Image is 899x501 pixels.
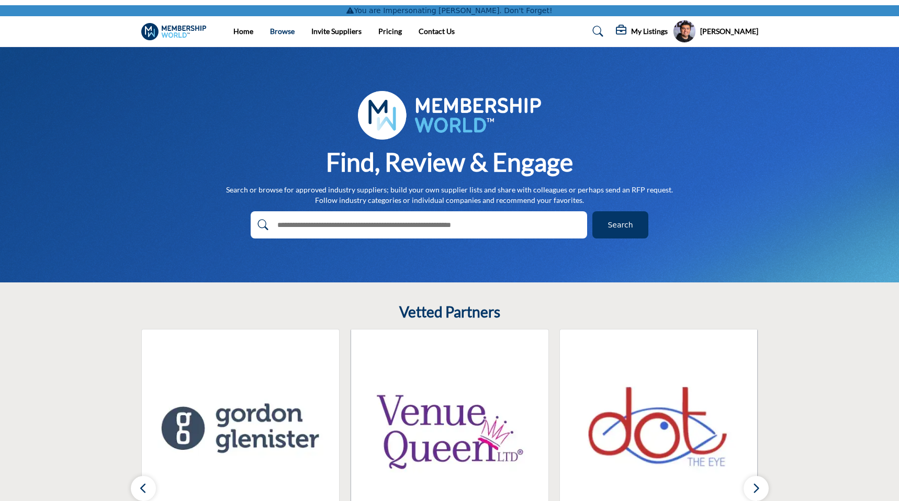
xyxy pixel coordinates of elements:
[419,27,455,36] a: Contact Us
[631,27,668,36] h5: My Listings
[582,23,610,40] a: Search
[358,91,541,140] img: image
[700,26,758,37] h5: [PERSON_NAME]
[378,27,402,36] a: Pricing
[270,27,295,36] a: Browse
[399,303,500,321] h2: Vetted Partners
[616,25,668,38] div: My Listings
[673,20,696,43] button: Show hide supplier dropdown
[233,27,253,36] a: Home
[608,220,633,231] span: Search
[311,27,362,36] a: Invite Suppliers
[141,23,212,40] img: Site Logo
[592,211,648,238] button: Search
[326,146,573,178] h1: Find, Review & Engage
[226,185,673,205] p: Search or browse for approved industry suppliers; build your own supplier lists and share with co...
